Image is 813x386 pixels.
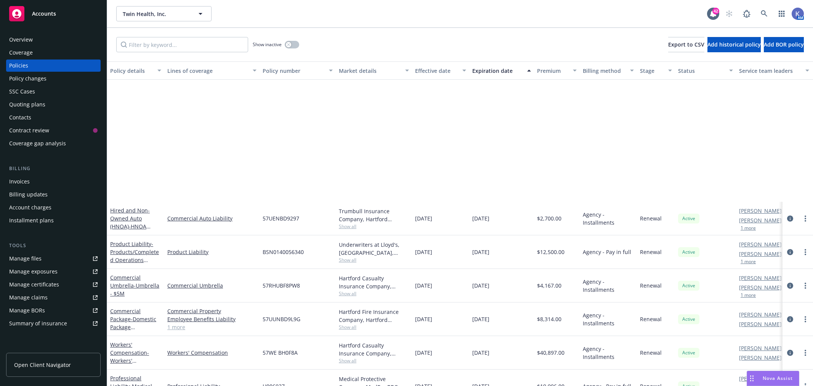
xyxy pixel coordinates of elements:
div: Summary of insurance [9,317,67,330]
a: [PERSON_NAME] [739,375,782,383]
a: Billing updates [6,188,101,201]
a: more [801,348,810,357]
button: 1 more [741,259,756,264]
span: Agency - Installments [583,345,634,361]
a: more [801,214,810,223]
a: Summary of insurance [6,317,101,330]
div: Analytics hub [6,345,101,352]
span: [DATE] [472,315,489,323]
span: $40,897.00 [537,349,564,357]
span: Active [681,349,696,356]
a: Manage BORs [6,304,101,317]
a: Invoices [6,175,101,188]
div: Billing method [583,67,625,75]
span: Accounts [32,11,56,17]
span: Renewal [640,248,662,256]
a: Manage claims [6,291,101,304]
span: Show all [339,290,409,297]
a: Report a Bug [739,6,754,21]
a: Coverage [6,47,101,59]
div: Lines of coverage [167,67,248,75]
a: [PERSON_NAME] [739,354,782,362]
a: [PERSON_NAME] [739,320,782,328]
button: Export to CSV [668,37,704,52]
span: Active [681,282,696,289]
a: more [801,248,810,257]
a: circleInformation [786,315,795,324]
span: Renewal [640,315,662,323]
a: Manage certificates [6,278,101,291]
span: $4,167.00 [537,281,561,289]
button: 1 more [741,293,756,298]
span: $2,700.00 [537,214,561,222]
span: Show inactive [253,41,282,48]
button: Status [675,61,736,80]
span: Nova Assist [763,375,793,381]
div: Invoices [9,175,30,188]
span: Active [681,316,696,323]
span: [DATE] [472,214,489,222]
a: circleInformation [786,214,795,223]
div: Effective date [415,67,458,75]
span: Agency - Installments [583,278,634,294]
div: Policy number [263,67,324,75]
div: Expiration date [472,67,523,75]
span: - Products/Completed Operations Liability (with CT coverage) [110,240,159,280]
a: Contacts [6,111,101,124]
a: more [801,281,810,290]
a: Commercial Auto Liability [167,214,257,222]
a: [PERSON_NAME] [739,240,782,248]
a: Workers' Compensation [167,349,257,357]
button: Premium [534,61,580,80]
div: Coverage gap analysis [9,137,66,150]
a: Hired and Non-Owned Auto (HNOA) [110,207,150,238]
a: Manage exposures [6,265,101,278]
a: Product Liability [167,248,257,256]
span: Add BOR policy [764,41,804,48]
input: Filter by keyword... [116,37,248,52]
a: circleInformation [786,281,795,290]
button: Twin Health, Inc. [116,6,212,21]
button: Policy details [107,61,164,80]
a: Overview [6,34,101,46]
span: Agency - Installments [583,311,634,327]
img: photo [792,8,804,20]
a: Contract review [6,124,101,137]
a: Commercial Property [167,307,257,315]
a: Installment plans [6,214,101,227]
span: [DATE] [415,281,432,289]
button: Service team leaders [736,61,812,80]
button: Add historical policy [707,37,761,52]
div: Trumbull Insurance Company, Hartford Insurance Group [339,207,409,223]
span: [DATE] [415,349,432,357]
a: [PERSON_NAME] [739,344,782,352]
span: - HNOA Liability [110,223,151,238]
span: - Umbrella - $5M [110,282,159,297]
span: - Domestic Package (GL/Property) [110,315,156,339]
span: [DATE] [472,281,489,289]
div: Drag to move [747,371,757,386]
div: SSC Cases [9,85,35,98]
a: [PERSON_NAME] [739,250,782,258]
div: Underwriters at Lloyd's, [GEOGRAPHIC_DATA], [PERSON_NAME] of London, CFC Underwriting, CRC Group [339,241,409,257]
span: Show all [339,223,409,230]
a: Product Liability [110,240,159,280]
a: Coverage gap analysis [6,137,101,150]
div: 42 [712,8,719,14]
a: [PERSON_NAME] [739,274,782,282]
div: Manage files [9,253,42,265]
a: more [801,315,810,324]
div: Contacts [9,111,31,124]
span: [DATE] [415,315,432,323]
span: Renewal [640,214,662,222]
button: Add BOR policy [764,37,804,52]
span: [DATE] [415,248,432,256]
a: Employee Benefits Liability [167,315,257,323]
button: Policy number [260,61,336,80]
span: 57RHUBF8PW8 [263,281,300,289]
button: Nova Assist [747,371,799,386]
a: Accounts [6,3,101,24]
div: Coverage [9,47,33,59]
span: Twin Health, Inc. [123,10,189,18]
